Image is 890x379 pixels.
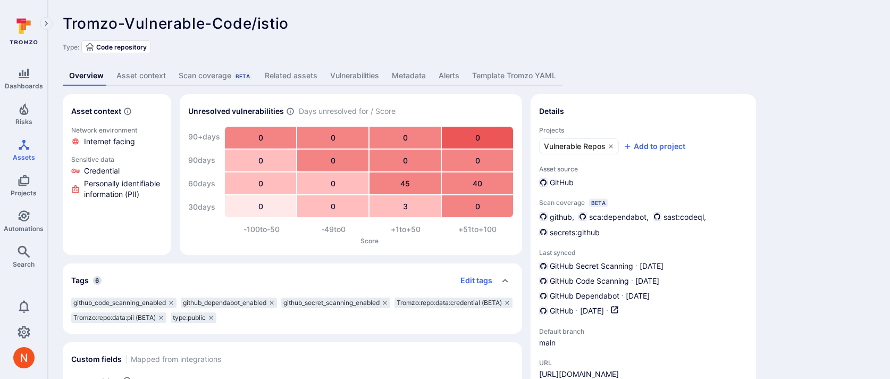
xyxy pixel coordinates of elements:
h2: Custom fields [71,354,122,365]
span: github_code_scanning_enabled [73,299,166,307]
span: Tromzo:repo:data:credential (BETA) [397,299,502,307]
div: Asset tabs [63,66,875,86]
div: 0 [225,150,296,171]
a: Template Tromzo YAML [466,66,562,86]
span: Risks [15,118,32,126]
span: Tromzo-Vulnerable-Code/istio [63,14,289,32]
h2: Asset context [71,106,121,117]
div: 45 [370,172,441,194]
button: Add to project [623,141,685,152]
div: type:public [171,312,216,323]
span: Code repository [96,43,147,51]
span: GitHub Dependabot [550,291,619,301]
svg: Automatically discovered context associated with the asset [123,107,132,116]
div: 60 days [188,173,220,194]
span: Vulnerable Repos [544,141,606,152]
div: sca:dependabot [578,211,646,223]
span: Number of vulnerabilities in status ‘Open’ ‘Triaged’ and ‘In process’ divided by score and scanne... [286,106,295,117]
img: ACg8ocIprwjrgDQnDsNSk9Ghn5p5-B8DpAKWoJ5Gi9syOE4K59tr4Q=s96-c [13,347,35,368]
span: Dashboards [5,82,43,90]
p: · [606,306,608,317]
i: Expand navigation menu [43,19,50,28]
div: 0 [297,172,368,194]
div: github_dependabot_enabled [181,298,277,308]
p: · [635,261,637,271]
div: 0 [297,127,368,149]
span: Days unresolved for / Score [299,106,396,117]
a: Click to view evidence [69,153,165,202]
div: Beta [589,199,608,207]
div: Collapse tags [63,263,522,298]
span: [DATE] [626,291,650,301]
div: sast:codeql [653,211,704,223]
div: 0 [370,150,441,171]
span: type:public [173,314,206,322]
span: 6 [93,276,102,285]
div: 0 [442,150,513,171]
a: Related assets [258,66,324,86]
span: GitHub Code Scanning [550,276,629,286]
a: Alerts [432,66,466,86]
div: -100 to -50 [225,224,298,235]
h2: Unresolved vulnerabilities [188,106,284,117]
div: +1 to +50 [370,224,442,235]
div: GitHub [539,177,574,188]
p: Network environment [71,126,163,134]
div: 0 [442,127,513,149]
span: URL [539,359,619,367]
span: [DATE] [580,306,604,317]
div: 40 [442,172,513,194]
a: Asset context [110,66,172,86]
div: 0 [225,172,296,194]
span: Assets [13,153,35,161]
li: Credential [71,166,163,176]
div: 30 days [188,196,220,218]
div: -49 to 0 [298,224,370,235]
li: Personally identifiable information (PII) [71,178,163,200]
p: Sensitive data [71,155,163,163]
div: 90 days [188,150,220,171]
div: Neeren Patki [13,347,35,368]
div: 90+ days [188,126,220,147]
span: [DATE] [635,276,659,286]
span: Mapped from integrations [131,354,221,365]
a: Vulnerable Repos [539,138,619,154]
div: Scan coverage [179,70,252,81]
h2: Details [539,106,564,117]
div: github_code_scanning_enabled [71,298,177,308]
div: 3 [370,195,441,217]
div: github [539,211,572,223]
div: Tromzo:repo:data:pii (BETA) [71,312,166,323]
span: Automations [4,225,44,233]
a: Click to view evidence [69,124,165,149]
span: Projects [11,189,37,197]
li: Internet facing [71,136,163,147]
div: Beta [233,72,252,80]
p: · [576,306,578,317]
span: GitHub [550,306,574,316]
div: github_secret_scanning_enabled [281,298,390,308]
div: 0 [370,127,441,149]
a: Vulnerabilities [324,66,385,86]
span: github_dependabot_enabled [183,299,266,307]
div: 0 [225,127,296,149]
span: Search [13,260,35,268]
span: Scan coverage [539,199,585,207]
div: secrets:github [539,227,600,238]
span: Projects [539,126,748,134]
span: Type: [63,43,79,51]
span: [DATE] [640,261,664,271]
h2: Tags [71,275,89,286]
span: GitHub Secret Scanning [550,261,633,271]
p: · [631,276,633,286]
div: 0 [442,195,513,217]
div: 0 [225,195,296,217]
a: Metadata [385,66,432,86]
div: 0 [297,195,368,217]
button: Expand navigation menu [40,17,53,30]
div: +51 to +100 [442,224,514,235]
a: Overview [63,66,110,86]
a: Open in GitHub dashboard [610,306,619,317]
span: Tromzo:repo:data:pii (BETA) [73,314,156,322]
